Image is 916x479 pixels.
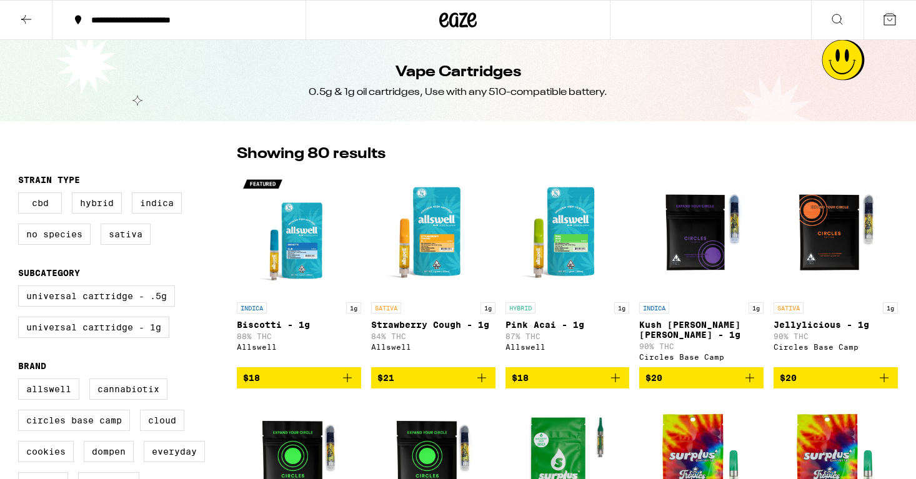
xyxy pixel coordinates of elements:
[774,302,804,314] p: SATIVA
[237,171,361,296] img: Allswell - Biscotti - 1g
[505,332,630,340] p: 87% THC
[237,367,361,388] button: Add to bag
[237,332,361,340] p: 88% THC
[512,373,529,383] span: $18
[237,302,267,314] p: INDICA
[614,302,629,314] p: 1g
[89,378,167,400] label: Cannabiotix
[639,367,764,388] button: Add to bag
[639,302,669,314] p: INDICA
[505,343,630,351] div: Allswell
[774,171,898,367] a: Open page for Jellylicious - 1g from Circles Base Camp
[774,320,898,330] p: Jellylicious - 1g
[237,320,361,330] p: Biscotti - 1g
[371,171,495,296] img: Allswell - Strawberry Cough - 1g
[132,192,182,214] label: Indica
[18,410,130,431] label: Circles Base Camp
[309,86,607,99] div: 0.5g & 1g oil cartridges, Use with any 510-compatible battery.
[371,320,495,330] p: Strawberry Cough - 1g
[377,373,394,383] span: $21
[18,441,74,462] label: Cookies
[639,171,764,367] a: Open page for Kush Berry Bliss - 1g from Circles Base Camp
[505,302,535,314] p: HYBRID
[883,302,898,314] p: 1g
[371,367,495,388] button: Add to bag
[101,224,151,245] label: Sativa
[396,62,521,83] h1: Vape Cartridges
[84,441,134,462] label: Dompen
[371,302,401,314] p: SATIVA
[18,268,80,278] legend: Subcategory
[371,171,495,367] a: Open page for Strawberry Cough - 1g from Allswell
[371,343,495,351] div: Allswell
[639,353,764,361] div: Circles Base Camp
[505,320,630,330] p: Pink Acai - 1g
[18,361,46,371] legend: Brand
[72,192,122,214] label: Hybrid
[505,171,630,296] img: Allswell - Pink Acai - 1g
[18,175,80,185] legend: Strain Type
[774,343,898,351] div: Circles Base Camp
[18,317,169,338] label: Universal Cartridge - 1g
[639,320,764,340] p: Kush [PERSON_NAME] [PERSON_NAME] - 1g
[780,373,797,383] span: $20
[505,171,630,367] a: Open page for Pink Acai - 1g from Allswell
[774,171,898,296] img: Circles Base Camp - Jellylicious - 1g
[18,285,175,307] label: Universal Cartridge - .5g
[639,342,764,350] p: 90% THC
[237,343,361,351] div: Allswell
[243,373,260,383] span: $18
[774,367,898,388] button: Add to bag
[371,332,495,340] p: 84% THC
[480,302,495,314] p: 1g
[749,302,764,314] p: 1g
[18,192,62,214] label: CBD
[346,302,361,314] p: 1g
[18,378,79,400] label: Allswell
[237,144,386,165] p: Showing 80 results
[505,367,630,388] button: Add to bag
[237,171,361,367] a: Open page for Biscotti - 1g from Allswell
[18,224,91,245] label: No Species
[774,332,898,340] p: 90% THC
[140,410,184,431] label: Cloud
[645,373,662,383] span: $20
[144,441,205,462] label: Everyday
[639,171,764,296] img: Circles Base Camp - Kush Berry Bliss - 1g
